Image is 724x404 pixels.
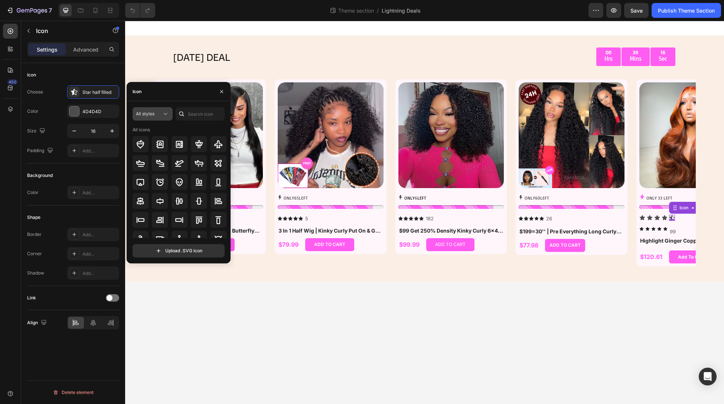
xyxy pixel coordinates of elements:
div: Add... [82,231,117,238]
div: Delete element [53,388,94,397]
span: 63 [49,174,53,180]
div: 39 [505,29,516,35]
p: ONLY 33 LEFT [521,173,547,181]
button: Upload .SVG icon [133,244,225,257]
h1: $99 Get 250% Density Kinky Curly 6x4 / 13x4 Lace Front Ready Go Human Hair Wig Flash Sale-[PERSON... [273,206,379,214]
p: Icon [36,26,99,35]
div: 00 [479,29,487,35]
button: Publish Theme Section [652,3,721,18]
div: Add To Cart [553,232,579,240]
div: Add... [82,251,117,257]
p: Settings [37,46,58,53]
div: Icon [27,72,36,78]
span: 60 [410,174,415,180]
div: Add... [82,270,117,277]
div: ADD TO CART [69,221,101,227]
div: Size [27,126,47,136]
p: Sec [534,33,542,43]
div: Shape [27,214,40,221]
button: ADD TO CART [180,217,229,230]
a: 3 In 1 Half Wig | Kinky Curly Put On & Go Invisible Drawstring Glueless Flip Over Half Wig Beginn... [153,62,258,167]
div: Publish Theme Section [658,7,715,14]
a: $99 Get 250% Density Kinky Curly 6x4 / 13x4 Lace Front Ready Go Human Hair Wig Flash Sale-Amanda ... [273,62,379,167]
div: 4D4D4D [82,108,117,115]
div: $85.90 [32,219,55,229]
button: Add To Cart [544,230,588,243]
div: Upload .SVG icon [155,247,202,254]
div: Link [27,295,36,301]
span: 65 [169,174,174,180]
div: Border [27,231,42,238]
h1: $199=30'' | Pre Everything Long Curly Hair 13x4 Lace Frontal Wig Thick Curly Hair Glueless Wigs F... [394,207,499,215]
span: Save [630,7,643,14]
p: 182 [301,195,309,201]
button: Delete element [27,387,119,398]
p: 18 [60,195,65,201]
div: Color [27,189,39,196]
div: $120.61 [514,231,538,241]
div: Corner [27,250,42,257]
span: 6 [290,174,292,180]
button: Save [624,3,649,18]
h1: 3 In 1 Half Wig | Kinky Curly Put On & Go Invisible Drawstring Glueless Flip Over Half Wig Beginn... [153,206,258,214]
a: $199=30'' | Pre Everything Long Curly Hair 13x4 Lace Frontal Wig Thick Curly Hair Glueless Wigs F... [394,62,499,167]
h1: 24H Fast Shipping | Glueless Butterfly Layered Haircut Yaki Straight Lace Wigs Flash Sale (only f... [32,206,138,214]
button: ADD TO CART [301,217,349,230]
p: 5 [180,195,183,201]
div: Icon [133,88,141,95]
div: Shadow [27,270,44,276]
span: All styles [136,111,154,116]
div: All icons [133,127,150,133]
div: $79.99 [153,219,174,229]
div: $99.99 [273,219,295,229]
p: 26 [421,195,427,201]
div: 450 [7,79,18,85]
div: Open Intercom Messenger [699,368,717,385]
p: ONLY LEFT [159,173,183,181]
div: Star half filled [82,89,117,96]
h1: Highlight Ginger Copper Orange Wig Body Wave Pre Everything 7x5/13x4 Lace Beginner Friendly Gluel... [514,216,620,224]
a: 24H Fast Shipping | Glueless Butterfly Layered Haircut Yaki Straight Lace Wigs Flash Sale (only f... [32,62,138,167]
div: ADD TO CART [310,221,340,227]
div: Color [27,108,39,115]
iframe: Design area [125,21,724,404]
p: ONLY LEFT [399,173,424,181]
button: ADD TO CART [61,217,110,230]
p: 7 [49,6,52,15]
p: Hrs [479,33,487,43]
p: Advanced [73,46,98,53]
div: Padding [27,146,55,156]
p: Mins [505,33,516,43]
div: Choose [27,89,43,95]
button: ADD TO CART [420,218,460,231]
div: Background [27,172,53,179]
button: 7 [3,3,55,18]
div: Add... [82,190,117,196]
p: ONLY LEFT [38,173,62,181]
div: Add... [82,148,117,154]
div: $77.98 [394,220,414,229]
div: ADD TO CART [424,221,456,227]
span: Theme section [337,7,375,14]
div: Undo/Redo [125,3,155,18]
p: 99 [545,207,551,215]
input: Search icon [176,107,225,121]
div: Align [27,318,48,328]
button: All styles [133,107,173,121]
a: Highlight Ginger Copper Orange Wig Body Wave Pre Everything 7x5/13x4 Lace Beginner Friendly Gluel... [514,62,620,167]
span: / [377,7,379,14]
p: ONLY LEFT [279,173,301,181]
div: ADD TO CART [189,221,220,227]
span: Lightning Deals [382,7,421,14]
div: 16 [534,29,542,35]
